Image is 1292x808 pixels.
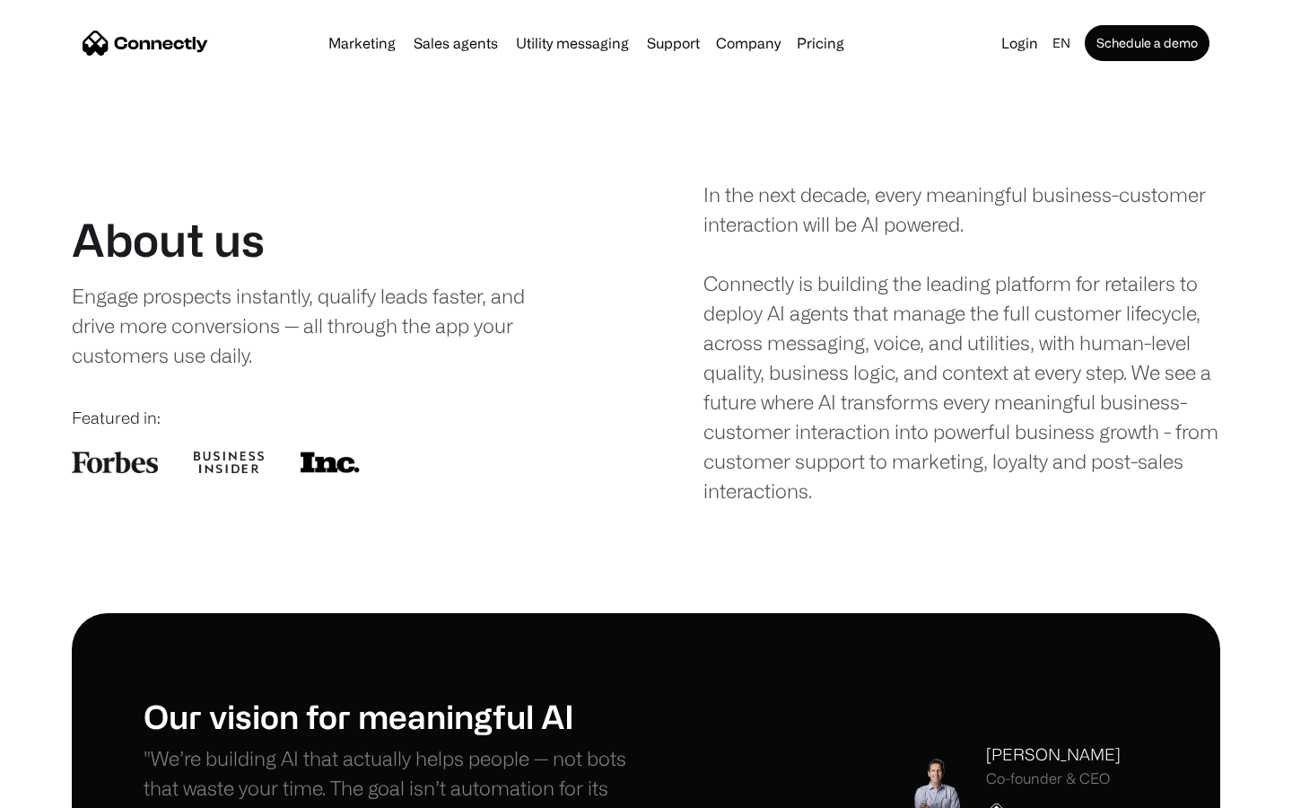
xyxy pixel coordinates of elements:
div: Engage prospects instantly, qualify leads faster, and drive more conversions — all through the ap... [72,281,563,370]
a: Pricing [790,36,851,50]
h1: Our vision for meaningful AI [144,697,646,735]
div: In the next decade, every meaningful business-customer interaction will be AI powered. Connectly ... [703,180,1220,505]
aside: Language selected: English [18,775,108,802]
div: Company [711,31,786,56]
a: Support [640,36,707,50]
div: [PERSON_NAME] [986,742,1121,767]
div: Company [716,31,781,56]
a: Utility messaging [509,36,636,50]
div: en [1052,31,1070,56]
a: Login [994,31,1045,56]
a: home [83,30,208,57]
div: Co-founder & CEO [986,770,1121,787]
ul: Language list [36,777,108,802]
a: Marketing [321,36,403,50]
div: Featured in: [72,406,589,430]
a: Schedule a demo [1085,25,1209,61]
a: Sales agents [406,36,505,50]
div: en [1045,31,1081,56]
h1: About us [72,213,265,267]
